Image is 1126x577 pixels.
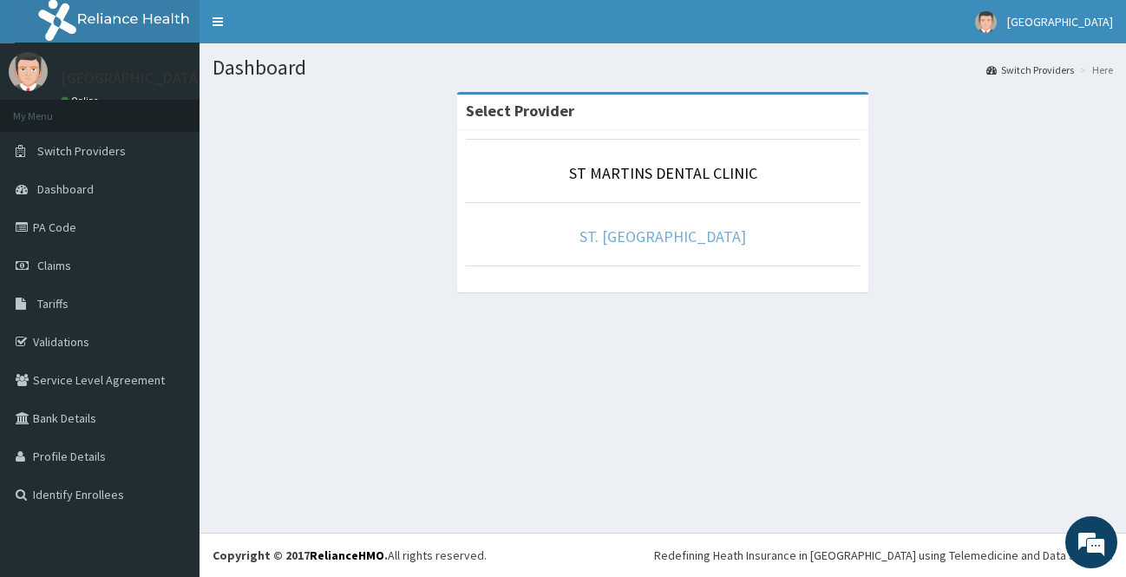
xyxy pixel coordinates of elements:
strong: Copyright © 2017 . [213,547,388,563]
strong: Select Provider [466,101,574,121]
div: Redefining Heath Insurance in [GEOGRAPHIC_DATA] using Telemedicine and Data Science! [654,547,1113,564]
a: Online [61,95,102,107]
img: User Image [9,52,48,91]
p: [GEOGRAPHIC_DATA] [61,70,204,86]
a: Switch Providers [986,62,1074,77]
a: ST MARTINS DENTAL CLINIC [569,163,757,183]
span: [GEOGRAPHIC_DATA] [1007,14,1113,30]
h1: Dashboard [213,56,1113,79]
span: Claims [37,258,71,273]
a: ST. [GEOGRAPHIC_DATA] [579,226,746,246]
span: Switch Providers [37,143,126,159]
span: Dashboard [37,181,94,197]
li: Here [1076,62,1113,77]
footer: All rights reserved. [200,533,1126,577]
img: User Image [975,11,997,33]
a: RelianceHMO [310,547,384,563]
span: Tariffs [37,296,69,311]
